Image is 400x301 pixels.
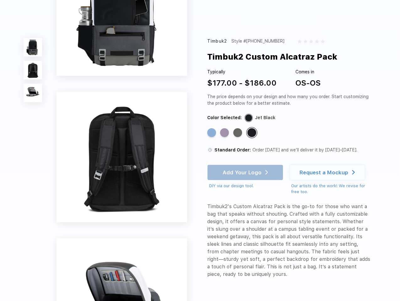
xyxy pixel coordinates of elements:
[207,93,371,107] div: The price depends on your design and how many you order. Start customizing the product below for ...
[207,51,337,63] div: Timbuk2 Custom Alcatraz Pack
[24,84,42,102] img: func=resize&h=100
[295,77,321,89] div: OS-OS
[252,147,357,152] span: Order [DATE] and we’ll deliver it by [DATE]–[DATE].
[231,38,284,45] div: Style #[PHONE_NUMBER]
[207,77,277,89] div: $177.00 - $186.00
[321,40,325,43] img: gray_star.svg
[304,40,307,43] img: gray_star.svg
[207,114,242,121] div: Color Selected:
[207,69,277,75] div: Typically
[207,203,371,278] div: Timbuk2's Custom Alcatraz Pack is the go-to for those who want a bag that speaks without shouting...
[295,69,321,75] div: Comes in
[233,128,242,137] div: Gunmetal
[24,38,42,56] img: func=resize&h=100
[214,147,251,152] span: Standard Order:
[352,170,355,175] img: white arrow
[207,147,213,153] img: standard order
[298,40,301,43] img: gray_star.svg
[309,40,313,43] img: gray_star.svg
[291,183,371,195] div: Our artists do the work! We revise for free too.
[220,128,229,137] div: Lavender
[315,40,319,43] img: gray_star.svg
[247,128,256,137] div: Jet Black
[207,128,216,137] div: Sky Blue
[209,183,283,189] div: DIY via our design tool.
[300,169,348,176] div: Request a Mockup
[24,61,42,79] img: func=resize&h=100
[57,92,187,222] img: func=resize&h=640
[255,114,275,121] div: Jet Black
[207,38,227,45] div: Timbuk2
